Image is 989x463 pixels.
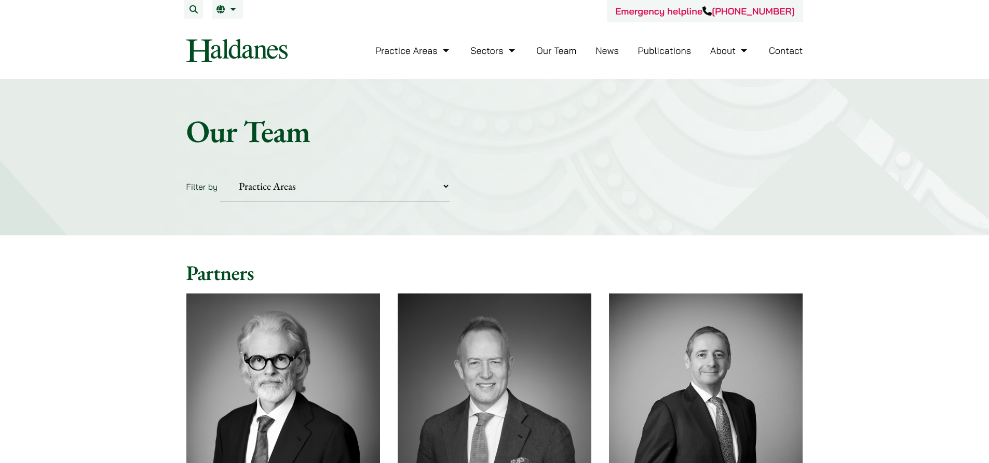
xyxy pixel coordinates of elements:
a: About [710,45,750,57]
img: Logo of Haldanes [186,39,288,62]
h1: Our Team [186,113,803,150]
a: Sectors [470,45,517,57]
a: Practice Areas [375,45,452,57]
a: News [595,45,619,57]
a: Publications [638,45,692,57]
a: Contact [769,45,803,57]
a: Our Team [536,45,576,57]
a: Emergency helpline[PHONE_NUMBER] [615,5,794,17]
label: Filter by [186,181,218,192]
h2: Partners [186,260,803,285]
a: EN [216,5,239,13]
